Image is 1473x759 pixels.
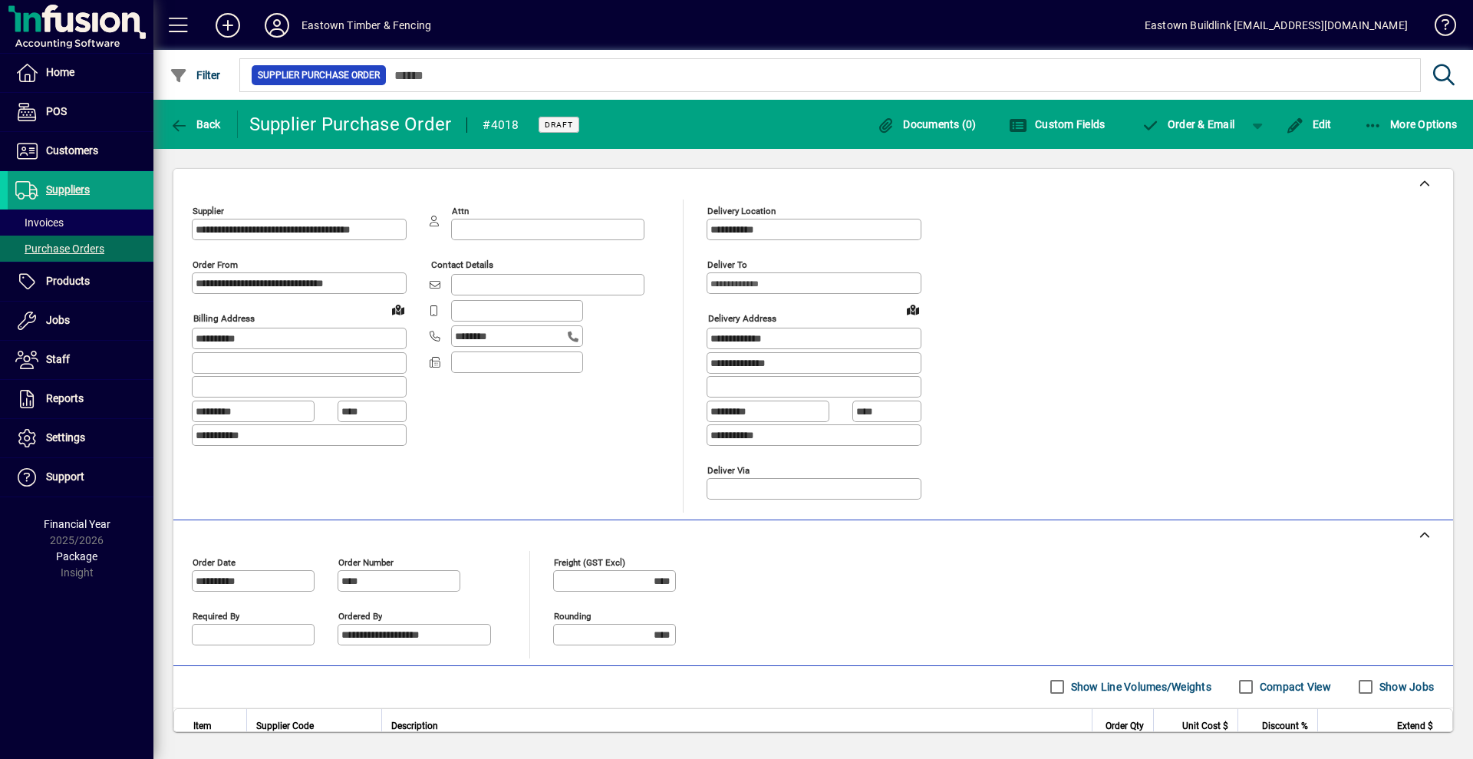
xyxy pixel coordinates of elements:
[8,262,153,301] a: Products
[873,111,980,138] button: Documents (0)
[8,302,153,340] a: Jobs
[391,718,438,734] span: Description
[193,206,224,216] mat-label: Supplier
[554,556,625,567] mat-label: Freight (GST excl)
[258,68,380,83] span: Supplier Purchase Order
[1282,111,1336,138] button: Edit
[1262,718,1308,734] span: Discount %
[707,259,747,270] mat-label: Deliver To
[8,341,153,379] a: Staff
[707,464,750,475] mat-label: Deliver via
[46,353,70,365] span: Staff
[46,144,98,157] span: Customers
[46,431,85,444] span: Settings
[1182,718,1228,734] span: Unit Cost $
[1423,3,1454,53] a: Knowledge Base
[8,210,153,236] a: Invoices
[193,259,238,270] mat-label: Order from
[1257,679,1331,695] label: Compact View
[8,93,153,131] a: POS
[545,120,573,130] span: Draft
[1360,111,1461,138] button: More Options
[46,183,90,196] span: Suppliers
[8,419,153,457] a: Settings
[170,118,221,130] span: Back
[170,69,221,81] span: Filter
[8,54,153,92] a: Home
[256,718,314,734] span: Supplier Code
[46,392,84,404] span: Reports
[707,206,776,216] mat-label: Delivery Location
[203,12,252,39] button: Add
[877,118,977,130] span: Documents (0)
[8,132,153,170] a: Customers
[1005,111,1109,138] button: Custom Fields
[1397,718,1433,734] span: Extend $
[166,61,225,89] button: Filter
[249,112,452,137] div: Supplier Purchase Order
[56,550,97,563] span: Package
[46,470,84,483] span: Support
[8,380,153,418] a: Reports
[901,297,925,322] a: View on map
[1364,118,1458,130] span: More Options
[166,111,225,138] button: Back
[1106,718,1144,734] span: Order Qty
[193,556,236,567] mat-label: Order date
[1009,118,1106,130] span: Custom Fields
[302,13,431,38] div: Eastown Timber & Fencing
[338,610,382,621] mat-label: Ordered by
[483,113,519,137] div: #4018
[1376,679,1434,695] label: Show Jobs
[46,275,90,287] span: Products
[46,314,70,326] span: Jobs
[193,610,239,621] mat-label: Required by
[252,12,302,39] button: Profile
[1068,679,1211,695] label: Show Line Volumes/Weights
[15,216,64,229] span: Invoices
[338,556,394,567] mat-label: Order number
[1133,111,1242,138] button: Order & Email
[8,458,153,497] a: Support
[46,105,67,117] span: POS
[452,206,469,216] mat-label: Attn
[44,518,110,530] span: Financial Year
[193,718,212,734] span: Item
[153,111,238,138] app-page-header-button: Back
[1141,118,1234,130] span: Order & Email
[554,610,591,621] mat-label: Rounding
[386,297,410,322] a: View on map
[1145,13,1408,38] div: Eastown Buildlink [EMAIL_ADDRESS][DOMAIN_NAME]
[1286,118,1332,130] span: Edit
[8,236,153,262] a: Purchase Orders
[15,243,104,255] span: Purchase Orders
[46,66,74,78] span: Home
